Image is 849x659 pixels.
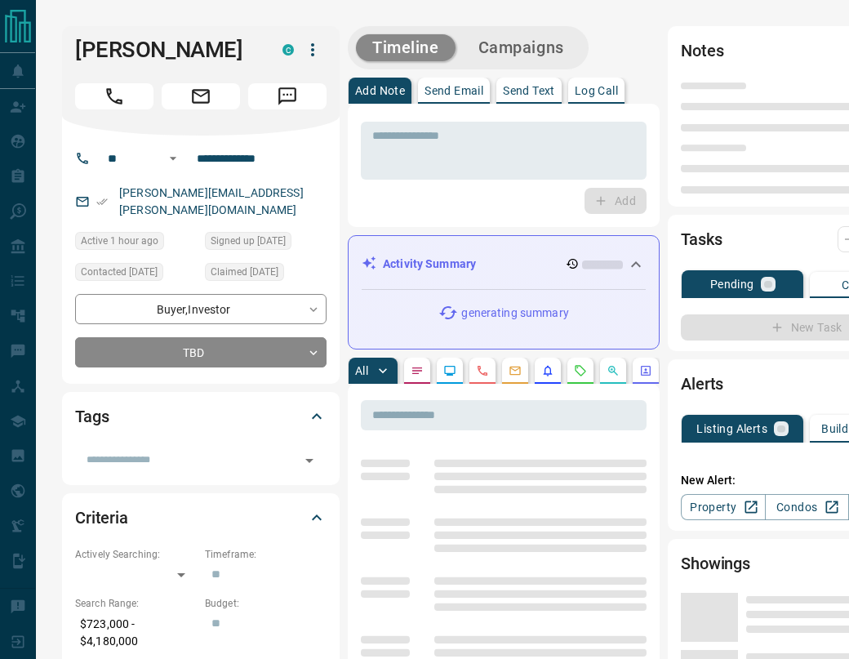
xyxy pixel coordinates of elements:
[710,278,754,290] p: Pending
[75,37,258,63] h1: [PERSON_NAME]
[424,85,483,96] p: Send Email
[383,256,476,273] p: Activity Summary
[75,505,128,531] h2: Criteria
[765,494,849,520] a: Condos
[75,397,327,436] div: Tags
[211,233,286,249] span: Signed up [DATE]
[681,550,750,577] h2: Showings
[75,596,197,611] p: Search Range:
[681,494,765,520] a: Property
[205,263,327,286] div: Tue Oct 12 2021
[681,371,723,397] h2: Alerts
[81,233,158,249] span: Active 1 hour ago
[211,264,278,280] span: Claimed [DATE]
[119,186,304,216] a: [PERSON_NAME][EMAIL_ADDRESS][PERSON_NAME][DOMAIN_NAME]
[75,547,197,562] p: Actively Searching:
[75,337,327,367] div: TBD
[355,85,405,96] p: Add Note
[639,364,652,377] svg: Agent Actions
[162,83,240,109] span: Email
[356,34,456,61] button: Timeline
[411,364,424,377] svg: Notes
[681,38,723,64] h2: Notes
[443,364,456,377] svg: Lead Browsing Activity
[298,449,321,472] button: Open
[461,305,568,322] p: generating summary
[362,249,646,279] div: Activity Summary
[81,264,158,280] span: Contacted [DATE]
[75,498,327,537] div: Criteria
[75,403,109,430] h2: Tags
[96,196,108,207] svg: Email Verified
[696,423,767,434] p: Listing Alerts
[75,611,197,655] p: $723,000 - $4,180,000
[75,83,153,109] span: Call
[574,364,587,377] svg: Requests
[75,263,197,286] div: Fri Jun 13 2025
[509,364,522,377] svg: Emails
[205,232,327,255] div: Fri Mar 24 2017
[503,85,555,96] p: Send Text
[163,149,183,168] button: Open
[681,226,722,252] h2: Tasks
[607,364,620,377] svg: Opportunities
[205,547,327,562] p: Timeframe:
[282,44,294,56] div: condos.ca
[75,294,327,324] div: Buyer , Investor
[75,232,197,255] div: Fri Aug 15 2025
[462,34,580,61] button: Campaigns
[575,85,618,96] p: Log Call
[355,365,368,376] p: All
[248,83,327,109] span: Message
[541,364,554,377] svg: Listing Alerts
[205,596,327,611] p: Budget:
[476,364,489,377] svg: Calls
